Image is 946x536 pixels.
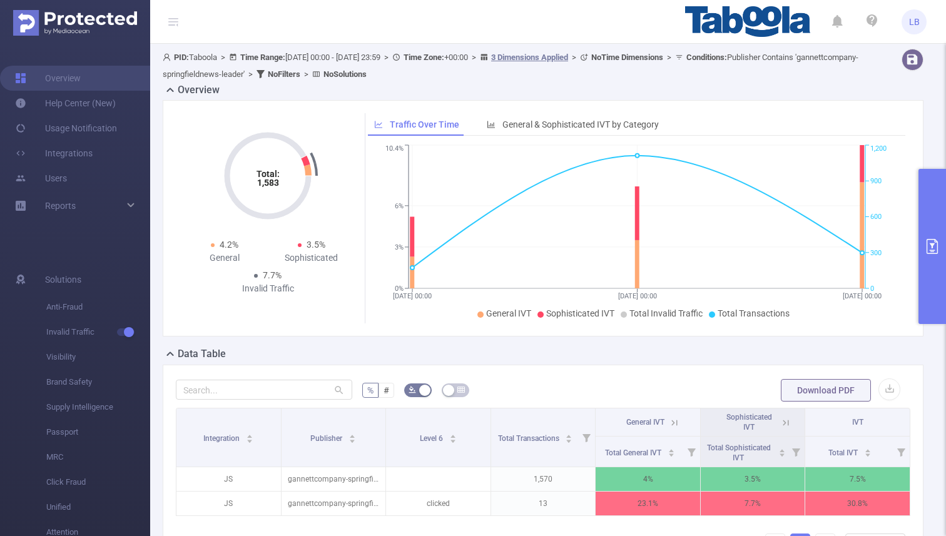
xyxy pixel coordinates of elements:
[15,66,81,91] a: Overview
[629,308,703,318] span: Total Invalid Traffic
[323,69,367,79] b: No Solutions
[486,308,531,318] span: General IVT
[718,308,790,318] span: Total Transactions
[178,346,226,362] h2: Data Table
[203,434,242,443] span: Integration
[174,53,189,62] b: PID:
[390,119,459,129] span: Traffic Over Time
[852,418,863,427] span: IVT
[45,267,81,292] span: Solutions
[220,240,238,250] span: 4.2%
[566,438,572,442] i: icon: caret-down
[566,433,572,437] i: icon: caret-up
[46,470,150,495] span: Click Fraud
[787,437,805,467] i: Filter menu
[409,386,416,393] i: icon: bg-colors
[870,249,882,257] tspan: 300
[46,370,150,395] span: Brand Safety
[668,452,674,455] i: icon: caret-down
[577,408,595,467] i: Filter menu
[457,386,465,393] i: icon: table
[13,10,137,36] img: Protected Media
[828,448,860,457] span: Total IVT
[498,434,561,443] span: Total Transactions
[349,438,356,442] i: icon: caret-down
[864,447,872,455] div: Sort
[268,69,300,79] b: No Filters
[380,53,392,62] span: >
[257,169,280,179] tspan: Total:
[626,418,664,427] span: General IVT
[892,437,910,467] i: Filter menu
[15,141,93,166] a: Integrations
[257,178,279,188] tspan: 1,583
[385,145,404,153] tspan: 10.4%
[349,433,356,437] i: icon: caret-up
[307,240,325,250] span: 3.5%
[348,433,356,440] div: Sort
[395,285,404,293] tspan: 0%
[663,53,675,62] span: >
[870,145,887,153] tspan: 1,200
[46,295,150,320] span: Anti-Fraud
[781,379,871,402] button: Download PDF
[870,285,874,293] tspan: 0
[176,492,281,515] p: JS
[870,177,882,185] tspan: 900
[245,69,257,79] span: >
[247,433,253,437] i: icon: caret-up
[15,166,67,191] a: Users
[909,9,920,34] span: LB
[404,53,444,62] b: Time Zone:
[864,452,871,455] i: icon: caret-down
[217,53,229,62] span: >
[864,447,871,451] i: icon: caret-up
[707,443,771,462] span: Total Sophisticated IVT
[282,467,386,491] p: gannettcompany-springfieldnews-leader
[591,53,663,62] b: No Time Dimensions
[568,53,580,62] span: >
[15,116,117,141] a: Usage Notification
[46,345,150,370] span: Visibility
[393,292,432,300] tspan: [DATE] 00:00
[268,251,355,265] div: Sophisticated
[701,467,805,491] p: 3.5%
[778,447,786,455] div: Sort
[176,380,352,400] input: Search...
[176,467,281,491] p: JS
[163,53,858,79] span: Taboola [DATE] 00:00 - [DATE] 23:59 +00:00
[726,413,772,432] span: Sophisticated IVT
[596,492,700,515] p: 23.1%
[449,433,456,437] i: icon: caret-up
[870,213,882,221] tspan: 600
[46,420,150,445] span: Passport
[683,437,700,467] i: Filter menu
[395,243,404,251] tspan: 3%
[546,308,614,318] span: Sophisticated IVT
[178,83,220,98] h2: Overview
[779,452,786,455] i: icon: caret-down
[240,53,285,62] b: Time Range:
[843,292,882,300] tspan: [DATE] 00:00
[449,438,456,442] i: icon: caret-down
[386,492,491,515] p: clicked
[420,434,445,443] span: Level 6
[596,467,700,491] p: 4%
[282,492,386,515] p: gannettcompany-springfieldnews-leader
[805,492,910,515] p: 30.8%
[668,447,675,455] div: Sort
[491,492,596,515] p: 13
[487,120,496,129] i: icon: bar-chart
[502,119,659,129] span: General & Sophisticated IVT by Category
[565,433,572,440] div: Sort
[491,467,596,491] p: 1,570
[45,193,76,218] a: Reports
[384,385,389,395] span: #
[449,433,457,440] div: Sort
[45,201,76,211] span: Reports
[701,492,805,515] p: 7.7%
[225,282,312,295] div: Invalid Traffic
[46,395,150,420] span: Supply Intelligence
[618,292,656,300] tspan: [DATE] 00:00
[491,53,568,62] u: 3 Dimensions Applied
